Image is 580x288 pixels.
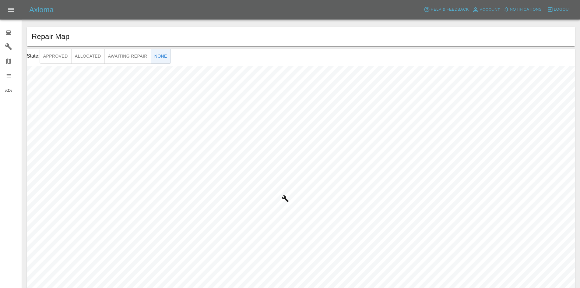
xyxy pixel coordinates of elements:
[71,49,105,64] button: Allocated
[151,49,171,64] button: None
[27,49,171,64] div: State:
[554,6,571,13] span: Logout
[422,5,470,14] button: Help & Feedback
[431,6,469,13] span: Help & Feedback
[282,195,289,202] div: Map marker
[4,2,18,17] button: Open drawer
[502,5,543,14] button: Notifications
[546,5,573,14] button: Logout
[470,5,502,15] a: Account
[40,49,72,64] button: Approved
[29,5,54,15] h5: Axioma
[480,6,500,13] span: Account
[32,32,69,41] h1: Repair Map
[510,6,542,13] span: Notifications
[104,49,151,64] button: Awaiting Repair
